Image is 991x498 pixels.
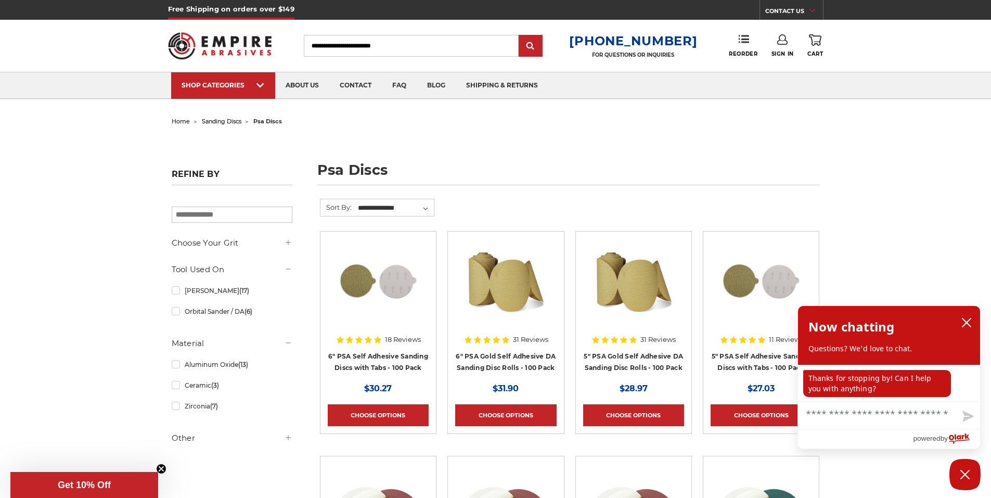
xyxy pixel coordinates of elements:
a: 6" PSA Gold Self Adhesive DA Sanding Disc Rolls - 100 Pack [456,352,556,372]
span: 31 Reviews [513,336,548,343]
button: Close Chatbox [949,459,981,490]
span: $28.97 [620,384,648,393]
span: $27.03 [748,384,775,393]
p: FOR QUESTIONS OR INQUIRIES [569,52,697,58]
a: about us [275,72,329,99]
div: olark chatbox [797,305,981,449]
span: 18 Reviews [385,336,421,343]
h2: Now chatting [808,316,894,337]
span: Cart [807,50,823,57]
h5: Material [172,337,292,350]
span: by [941,432,948,445]
a: 6" DA Sanding Discs on a Roll [455,239,556,340]
span: psa discs [253,118,282,125]
h5: Other [172,432,292,444]
span: Reorder [729,50,757,57]
a: 5" Sticky Backed Sanding Discs on a roll [583,239,684,340]
h5: Refine by [172,169,292,185]
img: 5 inch PSA Disc [719,239,803,322]
div: Get 10% OffClose teaser [10,472,158,498]
a: shipping & returns [456,72,548,99]
a: Zirconia [172,397,292,415]
span: Get 10% Off [58,480,111,490]
a: CONTACT US [765,5,823,20]
h5: Choose Your Grit [172,237,292,249]
img: 6" DA Sanding Discs on a Roll [464,239,547,322]
img: 6 inch psa sanding disc [337,239,420,322]
span: (17) [239,287,249,295]
span: (6) [244,308,252,315]
img: 5" Sticky Backed Sanding Discs on a roll [592,239,675,322]
a: Aluminum Oxide [172,355,292,374]
span: $30.27 [364,384,392,393]
h5: Tool Used On [172,263,292,276]
p: Thanks for stopping by! Can I help you with anything? [803,370,951,397]
a: home [172,118,190,125]
div: chat [798,365,980,401]
img: Empire Abrasives [168,25,272,66]
span: Sign In [771,50,794,57]
a: [PHONE_NUMBER] [569,33,697,48]
a: 5 inch PSA Disc [711,239,812,340]
h1: psa discs [317,163,820,185]
a: 6 inch psa sanding disc [328,239,429,340]
a: faq [382,72,417,99]
a: 6" PSA Self Adhesive Sanding Discs with Tabs - 100 Pack [328,352,428,372]
a: Choose Options [583,404,684,426]
select: Sort By: [356,200,434,216]
a: Choose Options [455,404,556,426]
span: powered [913,432,940,445]
a: Orbital Sander / DA [172,302,292,321]
span: 31 Reviews [640,336,676,343]
a: Ceramic [172,376,292,394]
button: close chatbox [958,315,975,330]
a: 5" PSA Gold Self Adhesive DA Sanding Disc Rolls - 100 Pack [584,352,683,372]
a: blog [417,72,456,99]
button: Close teaser [156,464,166,474]
input: Submit [520,36,541,57]
span: (3) [211,381,219,389]
span: (13) [238,361,248,368]
label: Sort By: [320,199,352,215]
a: contact [329,72,382,99]
a: [PERSON_NAME] [172,282,292,300]
p: Questions? We'd love to chat. [808,343,970,354]
span: (7) [210,402,218,410]
a: Choose Options [328,404,429,426]
div: SHOP CATEGORIES [182,81,265,89]
a: Powered by Olark [913,429,980,449]
a: Reorder [729,34,757,57]
a: 5" PSA Self Adhesive Sanding Discs with Tabs - 100 Pack [712,352,811,372]
a: Choose Options [711,404,812,426]
span: 11 Reviews [769,336,803,343]
span: $31.90 [493,384,519,393]
a: sanding discs [202,118,241,125]
a: Cart [807,34,823,57]
button: Send message [954,405,980,429]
